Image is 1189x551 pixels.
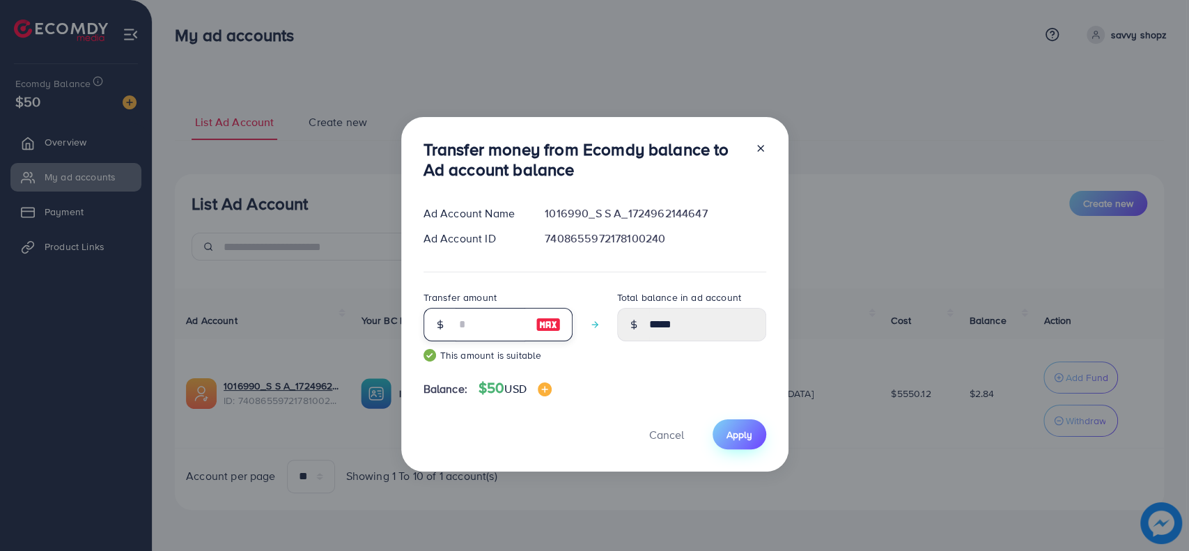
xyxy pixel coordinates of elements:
h4: $50 [479,380,552,397]
span: USD [504,381,526,396]
div: 7408655972178100240 [534,231,777,247]
div: Ad Account Name [412,205,534,222]
img: image [538,382,552,396]
label: Transfer amount [423,290,497,304]
button: Apply [713,419,766,449]
button: Cancel [632,419,701,449]
div: Ad Account ID [412,231,534,247]
span: Cancel [649,427,684,442]
span: Apply [726,428,752,442]
label: Total balance in ad account [617,290,741,304]
img: guide [423,349,436,362]
small: This amount is suitable [423,348,573,362]
div: 1016990_S S A_1724962144647 [534,205,777,222]
span: Balance: [423,381,467,397]
img: image [536,316,561,333]
h3: Transfer money from Ecomdy balance to Ad account balance [423,139,744,180]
